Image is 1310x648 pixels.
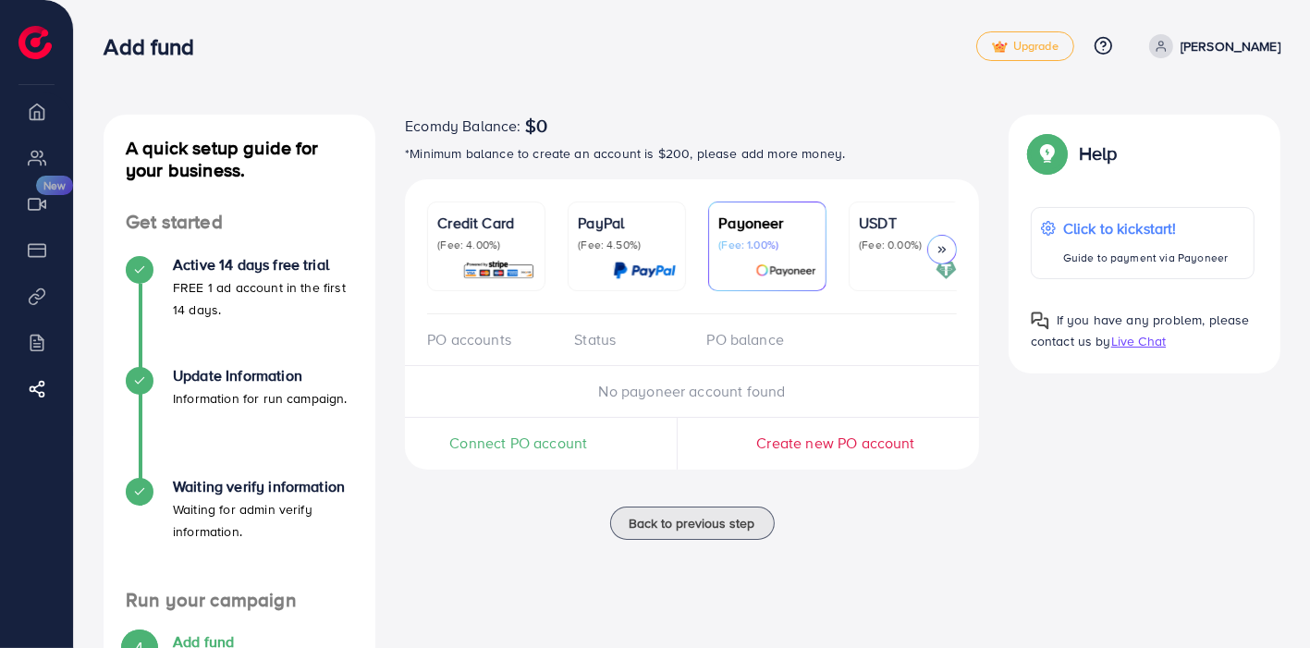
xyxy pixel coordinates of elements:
[992,40,1059,54] span: Upgrade
[462,260,535,281] img: card
[578,212,676,234] p: PayPal
[1231,565,1296,634] iframe: Chat
[559,329,692,350] div: Status
[1111,332,1166,350] span: Live Chat
[578,238,676,252] p: (Fee: 4.50%)
[1063,247,1229,269] p: Guide to payment via Payoneer
[173,276,353,321] p: FREE 1 ad account in the first 14 days.
[936,260,957,281] img: card
[104,211,375,234] h4: Get started
[630,514,755,532] span: Back to previous step
[427,329,559,350] div: PO accounts
[859,212,957,234] p: USDT
[976,31,1074,61] a: tickUpgrade
[104,33,209,60] h3: Add fund
[718,238,816,252] p: (Fee: 1.00%)
[613,260,676,281] img: card
[859,238,957,252] p: (Fee: 0.00%)
[1031,312,1049,330] img: Popup guide
[18,26,52,59] img: logo
[1181,35,1280,57] p: [PERSON_NAME]
[437,238,535,252] p: (Fee: 4.00%)
[104,256,375,367] li: Active 14 days free trial
[1031,137,1064,170] img: Popup guide
[525,115,547,137] span: $0
[173,498,353,543] p: Waiting for admin verify information.
[1079,142,1118,165] p: Help
[104,137,375,181] h4: A quick setup guide for your business.
[692,329,825,350] div: PO balance
[173,367,348,385] h4: Update Information
[1142,34,1280,58] a: [PERSON_NAME]
[173,387,348,410] p: Information for run campaign.
[104,367,375,478] li: Update Information
[405,115,520,137] span: Ecomdy Balance:
[756,433,914,453] span: Create new PO account
[1031,311,1250,350] span: If you have any problem, please contact us by
[449,433,587,454] span: Connect PO account
[1063,217,1229,239] p: Click to kickstart!
[405,142,979,165] p: *Minimum balance to create an account is $200, please add more money.
[992,41,1008,54] img: tick
[173,256,353,274] h4: Active 14 days free trial
[755,260,816,281] img: card
[173,478,353,495] h4: Waiting verify information
[104,478,375,589] li: Waiting verify information
[610,507,775,540] button: Back to previous step
[599,381,786,401] span: No payoneer account found
[104,589,375,612] h4: Run your campaign
[718,212,816,234] p: Payoneer
[437,212,535,234] p: Credit Card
